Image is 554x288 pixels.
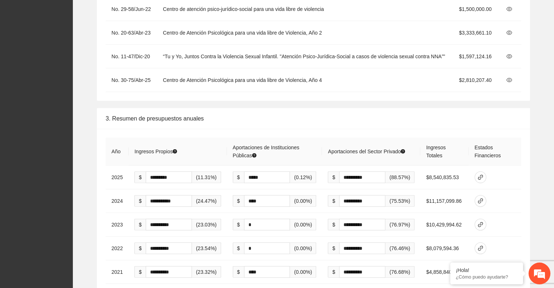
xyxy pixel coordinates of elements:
[475,222,486,228] span: link
[453,68,498,92] td: $2,810,207.40
[106,189,129,213] td: 2024
[385,195,414,207] span: (75.53%)
[106,68,157,92] td: No. 30-75/Abr-25
[106,108,521,129] div: 3. Resumen de presupuestos anuales
[173,149,177,154] span: question-circle
[328,171,339,183] span: $
[504,6,515,12] span: eye
[233,171,244,183] span: $
[134,195,146,207] span: $
[157,21,453,45] td: Centro de Atención Psicológica para una vida libre de Violencia, Año 2
[328,195,339,207] span: $
[503,3,515,15] button: eye
[503,51,515,62] button: eye
[475,174,486,180] span: link
[157,45,453,68] td: “Tu y Yo, Juntos Contra la Violencia Sexual Infantil. "Atención Psico-Jurídica-Social a casos de ...
[134,266,146,278] span: $
[401,149,405,154] span: question-circle
[290,219,316,230] span: (0.00%)
[453,45,498,68] td: $1,597,124.16
[475,171,486,183] button: link
[106,260,129,284] td: 2021
[134,219,146,230] span: $
[328,242,339,254] span: $
[106,213,129,237] td: 2023
[420,213,469,237] td: $10,429,994.62
[504,77,515,83] span: eye
[420,138,469,166] th: Ingresos Totales
[385,266,414,278] span: (76.68%)
[157,68,453,92] td: Centro de Atención Psicológica para una vida libre de Violencia, Año 4
[328,219,339,230] span: $
[504,54,515,59] span: eye
[106,166,129,189] td: 2025
[134,149,177,154] span: Ingresos Propios
[456,274,518,280] p: ¿Cómo puedo ayudarte?
[106,45,157,68] td: No. 11-47/Dic-20
[420,260,469,284] td: $4,858,840.08
[420,189,469,213] td: $11,157,099.86
[119,4,137,21] div: Minimizar ventana de chat en vivo
[106,21,157,45] td: No. 20-63/Abr-23
[420,166,469,189] td: $8,540,835.53
[38,37,122,47] div: Chatee con nosotros ahora
[469,138,521,166] th: Estados Financieros
[192,195,221,207] span: (24.47%)
[192,242,221,254] span: (23.54%)
[233,242,244,254] span: $
[106,138,129,166] th: Año
[328,149,405,154] span: Aportaciones del Sector Privado
[134,242,146,254] span: $
[385,242,414,254] span: (76.46%)
[456,267,518,273] div: ¡Hola!
[420,237,469,260] td: $8,079,594.36
[453,21,498,45] td: $3,333,661.10
[385,171,414,183] span: (88.57%)
[106,237,129,260] td: 2022
[290,242,316,254] span: (0.00%)
[4,199,139,224] textarea: Escriba su mensaje y pulse “Intro”
[192,219,221,230] span: (23.03%)
[290,195,316,207] span: (0.00%)
[290,171,316,183] span: (0.12%)
[233,266,244,278] span: $
[192,266,221,278] span: (23.32%)
[233,219,244,230] span: $
[475,242,486,254] button: link
[385,219,414,230] span: (76.97%)
[134,171,146,183] span: $
[233,145,299,158] span: Aportaciones de Instituciones Públicas
[328,266,339,278] span: $
[503,27,515,39] button: eye
[503,74,515,86] button: eye
[233,195,244,207] span: $
[475,198,486,204] span: link
[42,97,101,171] span: Estamos en línea.
[192,171,221,183] span: (11.31%)
[475,245,486,251] span: link
[290,266,316,278] span: (0.00%)
[504,30,515,36] span: eye
[252,153,256,158] span: question-circle
[475,195,486,207] button: link
[475,219,486,230] button: link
